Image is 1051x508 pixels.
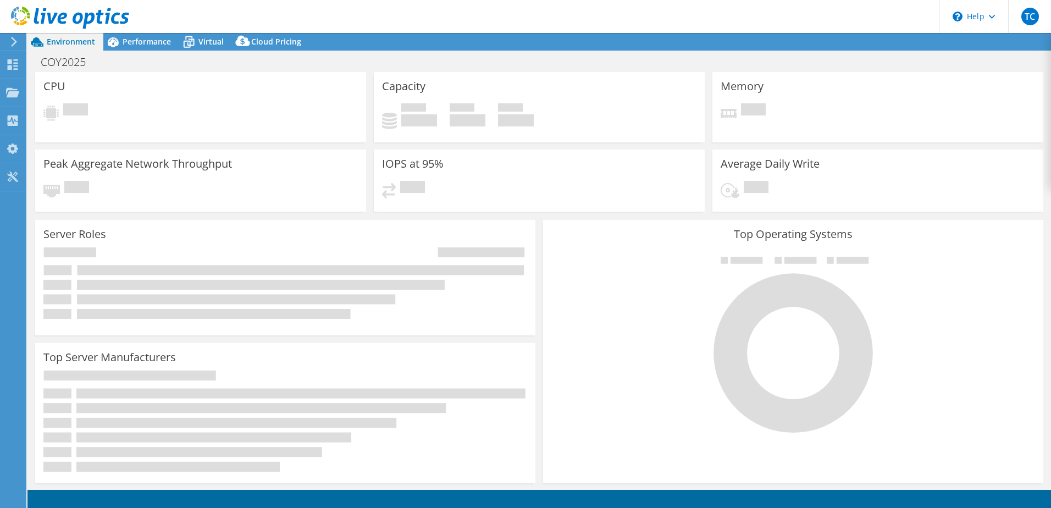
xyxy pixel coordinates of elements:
[401,103,426,114] span: Used
[721,158,820,170] h3: Average Daily Write
[47,36,95,47] span: Environment
[450,114,485,126] h4: 0 GiB
[450,103,474,114] span: Free
[498,114,534,126] h4: 0 GiB
[251,36,301,47] span: Cloud Pricing
[63,103,88,118] span: Pending
[721,80,764,92] h3: Memory
[382,158,444,170] h3: IOPS at 95%
[123,36,171,47] span: Performance
[43,80,65,92] h3: CPU
[198,36,224,47] span: Virtual
[551,228,1035,240] h3: Top Operating Systems
[498,103,523,114] span: Total
[741,103,766,118] span: Pending
[382,80,425,92] h3: Capacity
[36,56,103,68] h1: COY2025
[953,12,963,21] svg: \n
[64,181,89,196] span: Pending
[43,351,176,363] h3: Top Server Manufacturers
[401,114,437,126] h4: 0 GiB
[400,181,425,196] span: Pending
[744,181,768,196] span: Pending
[1021,8,1039,25] span: TC
[43,158,232,170] h3: Peak Aggregate Network Throughput
[43,228,106,240] h3: Server Roles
